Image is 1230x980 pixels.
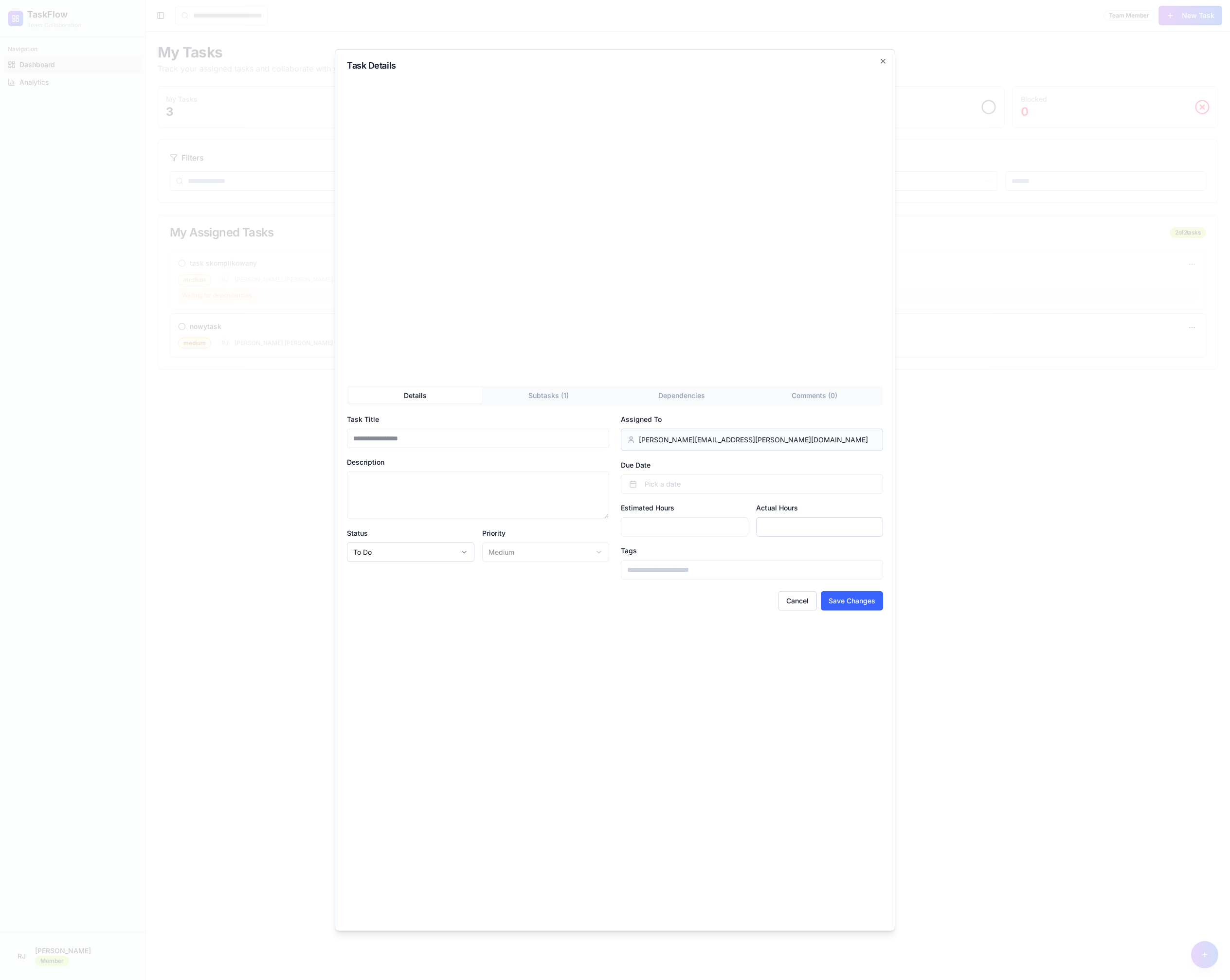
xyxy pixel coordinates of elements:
[347,415,379,423] label: Task Title
[347,61,396,70] span: Task Details
[347,529,368,537] label: Status
[615,388,748,403] button: Dependencies
[621,415,662,423] label: Assigned To
[347,458,384,466] label: Description
[621,504,674,512] label: Estimated Hours
[639,435,868,445] span: [PERSON_NAME][EMAIL_ADDRESS][PERSON_NAME][DOMAIN_NAME]
[349,388,482,403] button: Details
[482,529,506,537] label: Priority
[621,461,651,469] label: Due Date
[621,546,637,555] label: Tags
[821,591,883,611] button: Save Changes
[756,504,798,512] label: Actual Hours
[748,388,882,403] button: Comments ( 0 )
[482,388,615,403] button: Subtasks ( 1 )
[778,591,817,611] button: Cancel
